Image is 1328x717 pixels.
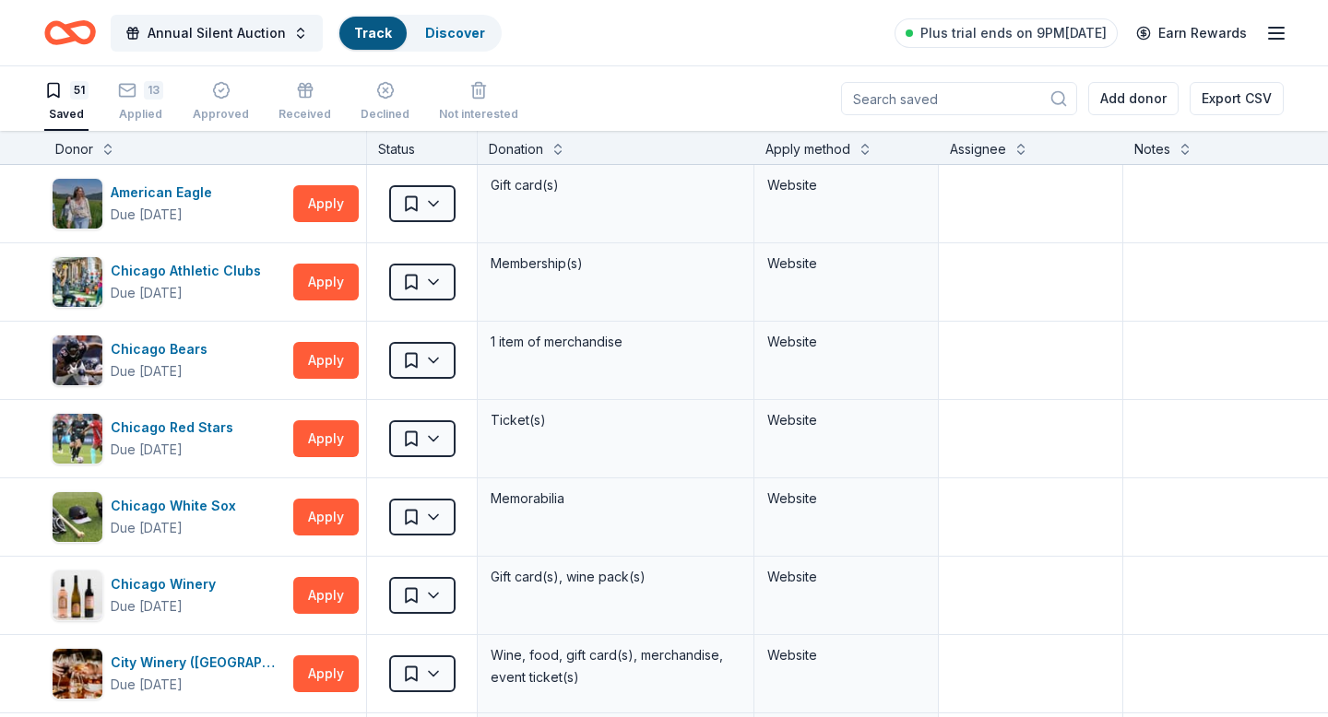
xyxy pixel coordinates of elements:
[118,107,163,122] div: Applied
[439,74,518,131] button: Not interested
[70,81,89,100] div: 51
[53,570,102,620] img: Image for Chicago Winery
[52,570,286,621] button: Image for Chicago WineryChicago WineryDue [DATE]
[767,331,925,353] div: Website
[293,264,359,300] button: Apply
[489,564,742,590] div: Gift card(s), wine pack(s)
[293,185,359,222] button: Apply
[920,22,1107,44] span: Plus trial ends on 9PM[DATE]
[895,18,1118,48] a: Plus trial ends on 9PM[DATE]
[44,11,96,54] a: Home
[1134,138,1170,160] div: Notes
[489,251,742,276] div: Membership(s)
[841,82,1077,115] input: Search saved
[53,179,102,229] img: Image for American Eagle
[52,648,286,699] button: Image for City Winery (Chicago)City Winery ([GEOGRAPHIC_DATA])Due [DATE]
[118,74,163,131] button: 13Applied
[111,360,183,382] div: Due [DATE]
[111,439,183,461] div: Due [DATE]
[111,417,241,439] div: Chicago Red Stars
[111,573,223,595] div: Chicago Winery
[338,15,502,52] button: TrackDiscover
[489,486,742,511] div: Memorabilia
[767,644,925,666] div: Website
[489,329,742,355] div: 1 item of merchandise
[279,107,331,122] div: Received
[1190,82,1284,115] button: Export CSV
[44,107,89,122] div: Saved
[489,138,543,160] div: Donation
[767,488,925,510] div: Website
[111,260,268,282] div: Chicago Athletic Clubs
[44,74,89,131] button: 51Saved
[439,107,518,122] div: Not interested
[193,74,249,131] button: Approved
[53,649,102,699] img: Image for City Winery (Chicago)
[279,74,331,131] button: Received
[767,566,925,588] div: Website
[1125,17,1258,50] a: Earn Rewards
[293,655,359,692] button: Apply
[1088,82,1179,115] button: Add donor
[52,256,286,308] button: Image for Chicago Athletic ClubsChicago Athletic ClubsDue [DATE]
[52,178,286,229] button: Image for American EagleAmerican EagleDue [DATE]
[52,413,286,464] button: Image for Chicago Red StarsChicago Red StarsDue [DATE]
[767,174,925,196] div: Website
[148,22,286,44] span: Annual Silent Auction
[53,414,102,464] img: Image for Chicago Red Stars
[293,577,359,614] button: Apply
[767,409,925,431] div: Website
[111,674,183,696] div: Due [DATE]
[111,338,215,360] div: Chicago Bears
[111,282,183,304] div: Due [DATE]
[111,204,183,226] div: Due [DATE]
[765,138,850,160] div: Apply method
[767,253,925,275] div: Website
[489,172,742,198] div: Gift card(s)
[489,407,742,433] div: Ticket(s)
[111,495,243,517] div: Chicago White Sox
[53,257,102,307] img: Image for Chicago Athletic Clubs
[52,335,286,386] button: Image for Chicago BearsChicago BearsDue [DATE]
[489,642,742,690] div: Wine, food, gift card(s), merchandise, event ticket(s)
[111,15,323,52] button: Annual Silent Auction
[361,107,409,122] div: Declined
[111,517,183,539] div: Due [DATE]
[293,342,359,379] button: Apply
[52,491,286,543] button: Image for Chicago White SoxChicago White SoxDue [DATE]
[193,107,249,122] div: Approved
[293,420,359,457] button: Apply
[55,138,93,160] div: Donor
[111,182,219,204] div: American Eagle
[367,131,478,164] div: Status
[53,335,102,385] img: Image for Chicago Bears
[111,595,183,617] div: Due [DATE]
[293,499,359,535] button: Apply
[425,25,485,41] a: Discover
[111,652,286,674] div: City Winery ([GEOGRAPHIC_DATA])
[950,138,1006,160] div: Assignee
[53,492,102,542] img: Image for Chicago White Sox
[144,81,163,100] div: 13
[354,25,392,41] a: Track
[361,74,409,131] button: Declined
